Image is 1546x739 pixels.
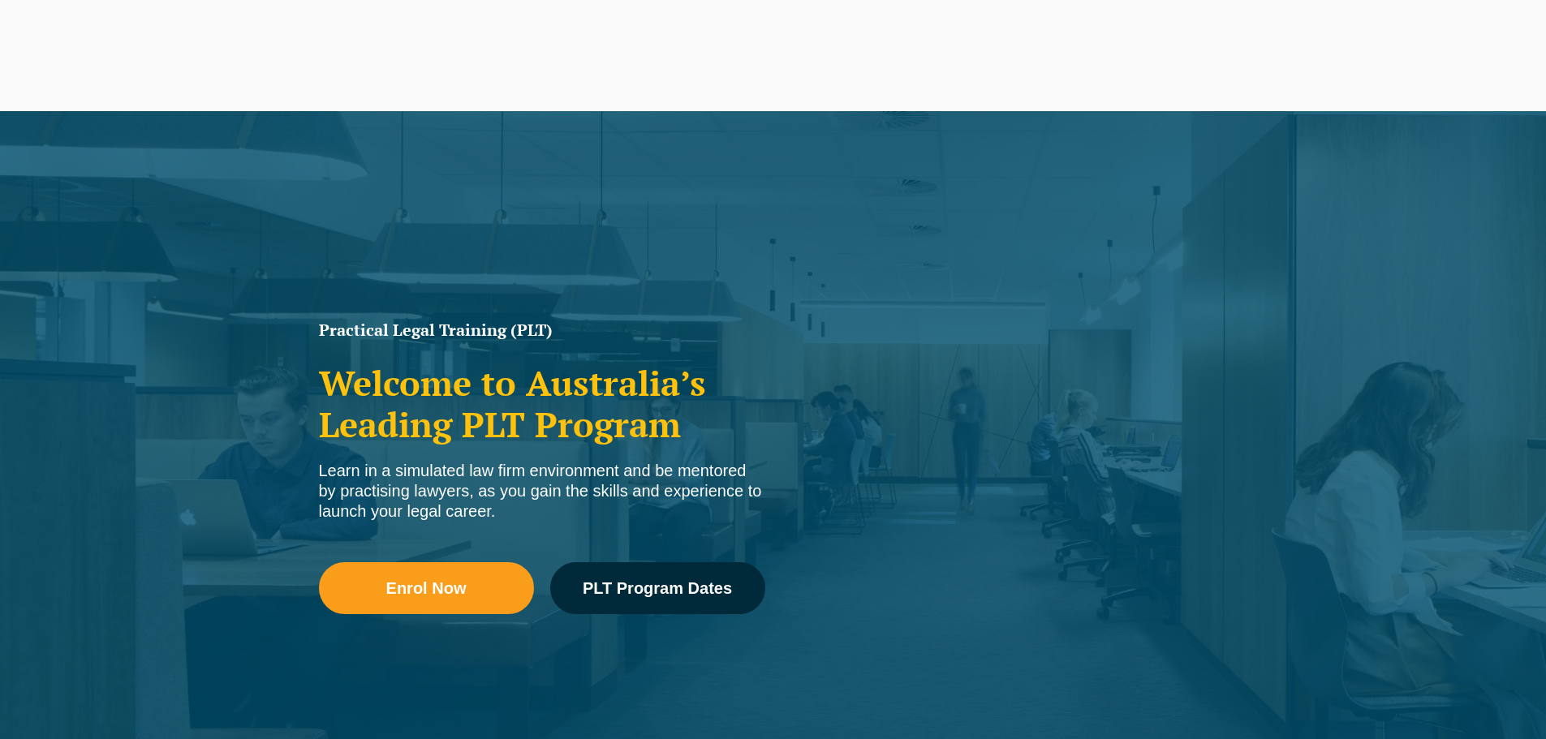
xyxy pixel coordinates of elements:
h1: Practical Legal Training (PLT) [319,322,765,338]
div: Learn in a simulated law firm environment and be mentored by practising lawyers, as you gain the ... [319,461,765,522]
span: PLT Program Dates [583,580,732,596]
a: PLT Program Dates [550,562,765,614]
span: Enrol Now [386,580,467,596]
h2: Welcome to Australia’s Leading PLT Program [319,363,765,445]
a: Enrol Now [319,562,534,614]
